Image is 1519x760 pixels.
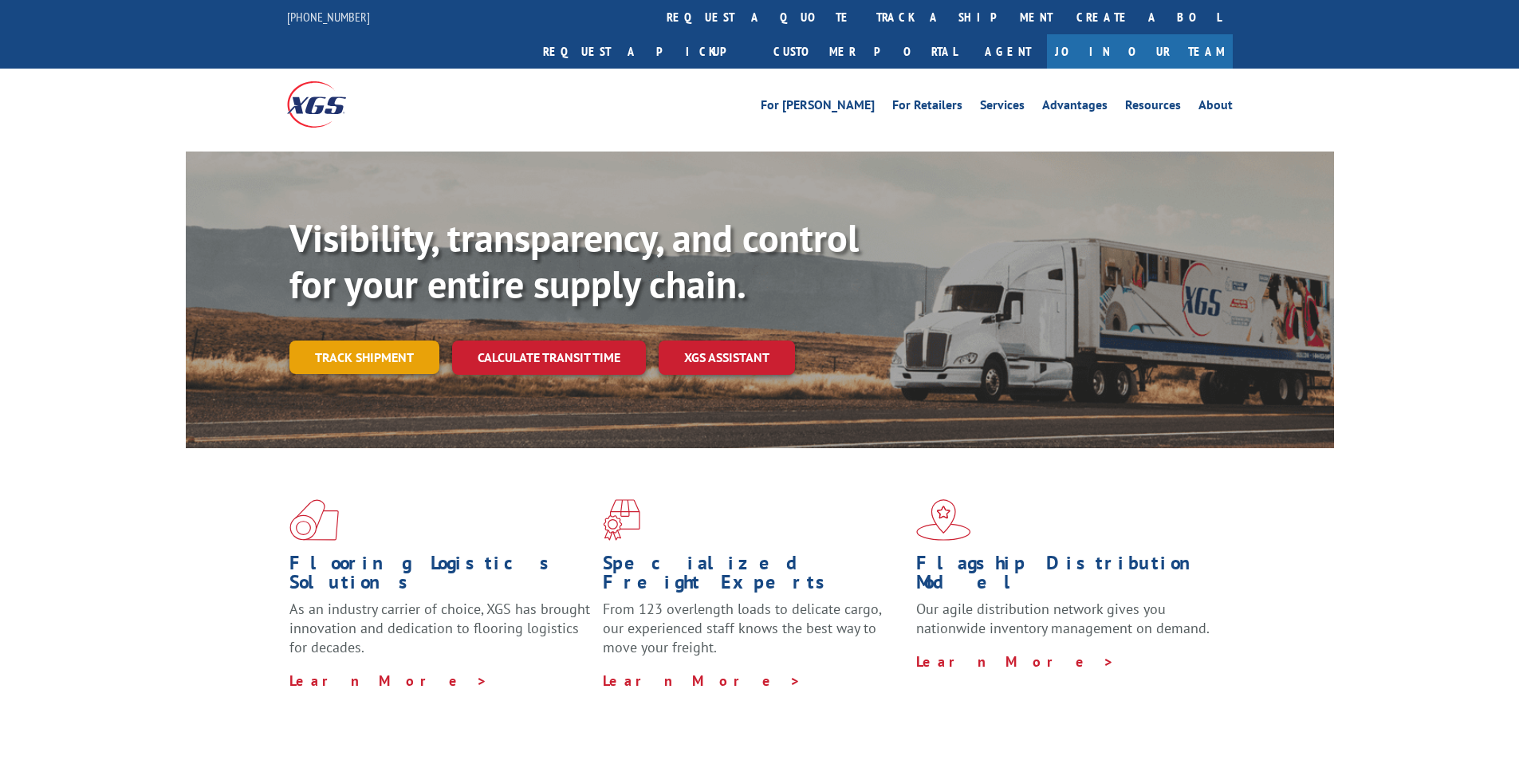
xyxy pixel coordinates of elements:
a: Agent [969,34,1047,69]
a: Request a pickup [531,34,761,69]
a: Track shipment [289,341,439,374]
p: From 123 overlength loads to delicate cargo, our experienced staff knows the best way to move you... [603,600,904,671]
img: xgs-icon-flagship-distribution-model-red [916,499,971,541]
a: For [PERSON_NAME] [761,99,875,116]
h1: Flooring Logistics Solutions [289,553,591,600]
a: Learn More > [289,671,488,690]
img: xgs-icon-focused-on-flooring-red [603,499,640,541]
a: About [1198,99,1233,116]
a: Customer Portal [761,34,969,69]
img: xgs-icon-total-supply-chain-intelligence-red [289,499,339,541]
a: Resources [1125,99,1181,116]
a: Calculate transit time [452,341,646,375]
a: Join Our Team [1047,34,1233,69]
a: [PHONE_NUMBER] [287,9,370,25]
span: Our agile distribution network gives you nationwide inventory management on demand. [916,600,1210,637]
a: For Retailers [892,99,962,116]
h1: Specialized Freight Experts [603,553,904,600]
a: Learn More > [916,652,1115,671]
a: Advantages [1042,99,1108,116]
span: As an industry carrier of choice, XGS has brought innovation and dedication to flooring logistics... [289,600,590,656]
b: Visibility, transparency, and control for your entire supply chain. [289,213,859,309]
h1: Flagship Distribution Model [916,553,1218,600]
a: Learn More > [603,671,801,690]
a: Services [980,99,1025,116]
a: XGS ASSISTANT [659,341,795,375]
